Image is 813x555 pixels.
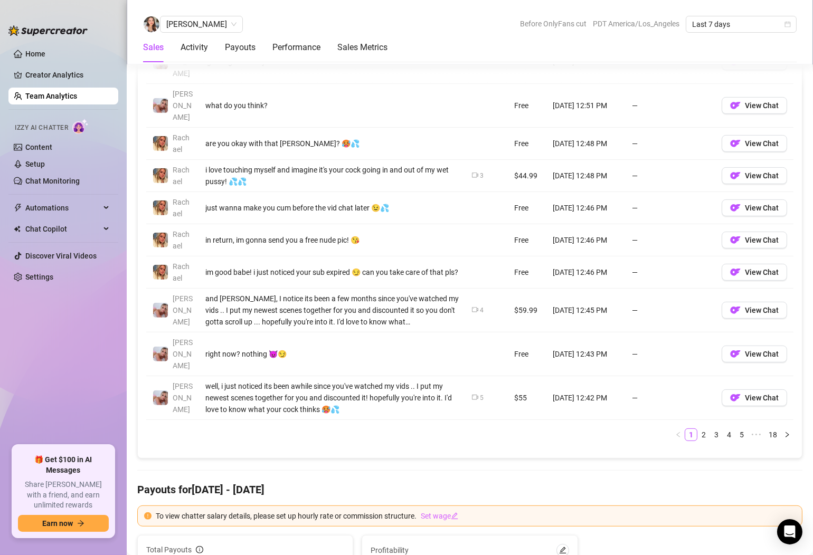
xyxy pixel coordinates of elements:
[173,294,193,326] span: [PERSON_NAME]
[173,133,190,154] span: Rachael
[722,206,787,215] a: OFView Chat
[196,546,203,553] span: info-circle
[472,307,478,313] span: video-camera
[730,170,741,181] img: OF
[451,512,458,520] span: edit
[722,396,787,405] a: OFView Chat
[480,305,484,315] div: 4
[77,520,84,527] span: arrow-right
[730,203,741,213] img: OF
[15,123,68,133] span: Izzy AI Chatter
[735,428,748,441] li: 5
[692,16,790,32] span: Last 7 days
[205,234,459,246] div: in return, im gonna send you a free nude pic! 😘
[173,90,193,121] span: [PERSON_NAME]
[546,256,626,289] td: [DATE] 12:46 PM
[25,221,100,237] span: Chat Copilot
[173,166,190,186] span: Rachael
[173,262,190,282] span: Rachael
[730,138,741,149] img: OF
[745,306,779,314] span: View Chat
[722,389,787,406] button: OFView Chat
[711,429,722,441] a: 3
[181,41,208,54] div: Activity
[472,172,478,178] span: video-camera
[626,224,715,256] td: —
[672,428,685,441] button: left
[559,547,566,554] span: edit
[42,519,73,528] span: Earn now
[25,160,45,168] a: Setup
[685,429,697,441] a: 1
[781,428,793,441] button: right
[520,16,587,32] span: Before OnlyFans cut
[723,429,735,441] a: 4
[745,268,779,276] span: View Chat
[765,428,781,441] li: 18
[722,309,787,317] a: OFView Chat
[730,267,741,277] img: OF
[722,238,787,247] a: OFView Chat
[626,128,715,160] td: —
[508,160,546,192] td: $44.99
[697,428,710,441] li: 2
[730,235,741,245] img: OF
[730,349,741,359] img: OF
[546,160,626,192] td: [DATE] 12:48 PM
[722,271,787,279] a: OFView Chat
[546,84,626,128] td: [DATE] 12:51 PM
[153,168,168,183] img: Rachael
[8,25,88,36] img: logo-BBDzfeDw.svg
[722,104,787,112] a: OFView Chat
[143,41,164,54] div: Sales
[153,303,168,318] img: Kelsey
[546,332,626,376] td: [DATE] 12:43 PM
[745,101,779,110] span: View Chat
[722,352,787,361] a: OFView Chat
[745,139,779,148] span: View Chat
[722,174,787,183] a: OFView Chat
[144,16,159,32] img: Kaye Castillano
[546,192,626,224] td: [DATE] 12:46 PM
[730,305,741,315] img: OF
[205,348,459,360] div: right now? nothing 😈😏
[546,376,626,420] td: [DATE] 12:42 PM
[722,346,787,362] button: OFView Chat
[18,480,109,511] span: Share [PERSON_NAME] with a friend, and earn unlimited rewards
[508,192,546,224] td: Free
[153,136,168,151] img: Rachael
[25,273,53,281] a: Settings
[480,171,484,181] div: 3
[722,199,787,216] button: OFView Chat
[173,230,190,250] span: Rachael
[18,455,109,475] span: 🎁 Get $100 in AI Messages
[205,164,459,187] div: i love touching myself and imagine it's your cock going in and out of my wet pussy! 💦💦
[546,224,626,256] td: [DATE] 12:46 PM
[14,204,22,212] span: thunderbolt
[25,66,110,83] a: Creator Analytics
[205,293,459,328] div: and [PERSON_NAME], I notice its been a few months since you've watched my vids .. I put my newest...
[722,167,787,184] button: OFView Chat
[25,143,52,151] a: Content
[153,390,168,405] img: Kelsey
[546,128,626,160] td: [DATE] 12:48 PM
[156,510,796,522] div: To view chatter salary details, please set up hourly rate or commission structure.
[205,202,459,214] div: just wanna make you cum before the vid chat later 😉💦
[710,428,723,441] li: 3
[626,84,715,128] td: —
[205,100,459,111] div: what do you think?
[25,199,100,216] span: Automations
[626,376,715,420] td: —
[722,302,787,319] button: OFView Chat
[748,428,765,441] span: •••
[272,41,320,54] div: Performance
[508,256,546,289] td: Free
[765,429,780,441] a: 18
[626,332,715,376] td: —
[144,512,152,520] span: exclamation-circle
[546,289,626,332] td: [DATE] 12:45 PM
[508,376,546,420] td: $55
[153,265,168,280] img: Rachael
[472,394,478,400] span: video-camera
